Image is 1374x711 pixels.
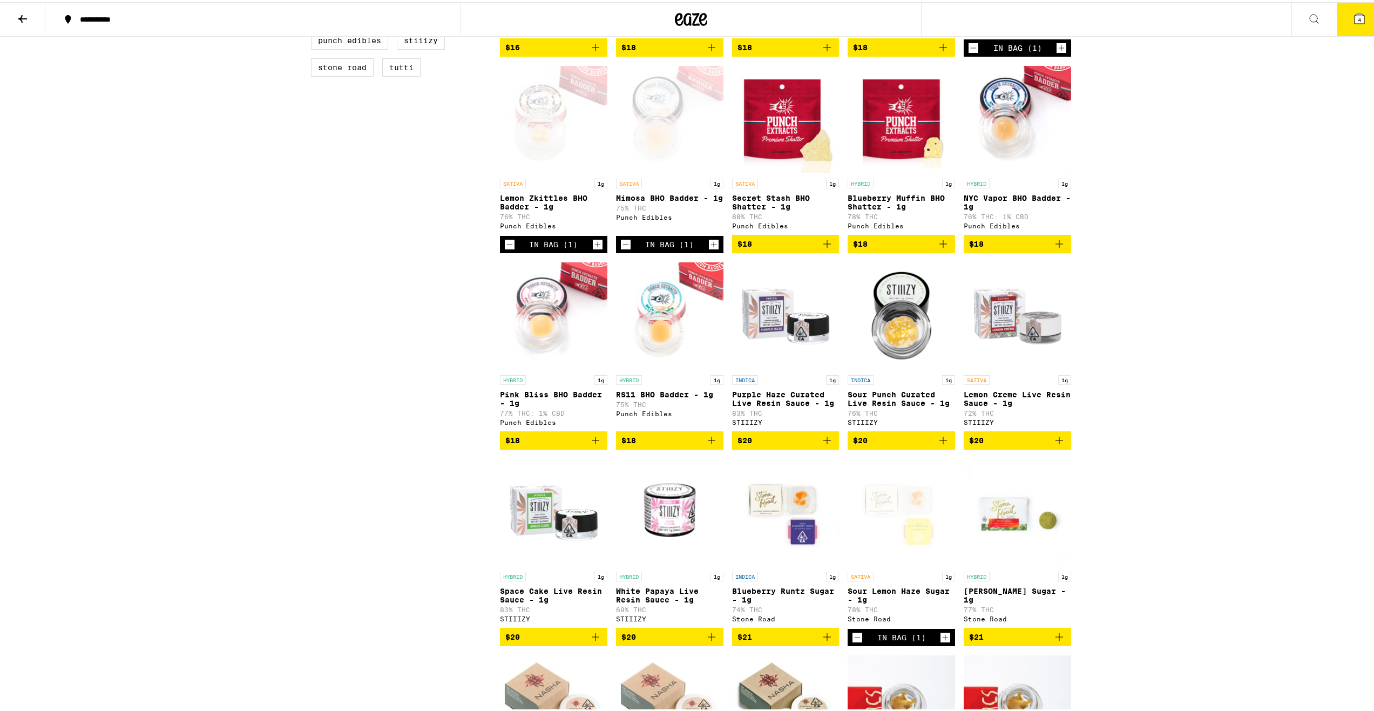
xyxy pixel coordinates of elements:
[732,220,840,227] div: Punch Edibles
[964,63,1071,171] img: Punch Edibles - NYC Vapor BHO Badder - 1g
[964,613,1071,620] div: Stone Road
[616,212,723,219] div: Punch Edibles
[848,192,955,209] p: Blueberry Muffin BHO Shatter - 1g
[848,260,955,368] img: STIIIZY - Sour Punch Curated Live Resin Sauce - 1g
[853,41,868,50] span: $18
[732,456,840,564] img: Stone Road - Blueberry Runtz Sugar - 1g
[500,613,607,620] div: STIIIZY
[592,237,603,248] button: Increment
[732,373,758,383] p: INDICA
[710,570,723,579] p: 1g
[594,570,607,579] p: 1g
[616,456,723,626] a: Open page for White Papaya Live Resin Sauce - 1g from STIIIZY
[616,63,723,234] a: Open page for Mimosa BHO Badder - 1g from Punch Edibles
[732,177,758,186] p: SATIVA
[500,260,607,368] img: Punch Edibles - Pink Bliss BHO Badder - 1g
[645,238,694,247] div: In Bag (1)
[964,417,1071,424] div: STIIIZY
[848,63,955,233] a: Open page for Blueberry Muffin BHO Shatter - 1g from Punch Edibles
[942,177,955,186] p: 1g
[940,630,951,641] button: Increment
[964,233,1071,251] button: Add to bag
[616,408,723,415] div: Punch Edibles
[616,585,723,602] p: White Papaya Live Resin Sauce - 1g
[964,570,990,579] p: HYBRID
[500,626,607,644] button: Add to bag
[964,456,1071,564] img: Stone Road - Oreo Biscotti Sugar - 1g
[848,613,955,620] div: Stone Road
[1058,373,1071,383] p: 1g
[964,192,1071,209] p: NYC Vapor BHO Badder - 1g
[737,41,752,50] span: $18
[848,456,955,627] a: Open page for Sour Lemon Haze Sugar - 1g from Stone Road
[964,63,1071,233] a: Open page for NYC Vapor BHO Badder - 1g from Punch Edibles
[848,585,955,602] p: Sour Lemon Haze Sugar - 1g
[1058,570,1071,579] p: 1g
[853,434,868,443] span: $20
[710,177,723,186] p: 1g
[500,220,607,227] div: Punch Edibles
[11,8,83,16] span: Hi. Need any help?
[964,260,1071,368] img: STIIIZY - Lemon Creme Live Resin Sauce - 1g
[620,237,631,248] button: Decrement
[1358,15,1361,21] span: 4
[848,373,874,383] p: INDICA
[993,42,1042,50] div: In Bag (1)
[826,570,839,579] p: 1g
[311,56,374,75] label: Stone Road
[529,238,578,247] div: In Bag (1)
[500,63,607,234] a: Open page for Lemon Zkittles BHO Badder - 1g from Punch Edibles
[1056,40,1067,51] button: Increment
[732,36,840,55] button: Add to bag
[500,585,607,602] p: Space Cake Live Resin Sauce - 1g
[594,177,607,186] p: 1g
[616,456,723,564] img: STIIIZY - White Papaya Live Resin Sauce - 1g
[848,220,955,227] div: Punch Edibles
[848,604,955,611] p: 78% THC
[616,429,723,448] button: Add to bag
[964,456,1071,626] a: Open page for Oreo Biscotti Sugar - 1g from Stone Road
[942,373,955,383] p: 1g
[616,373,642,383] p: HYBRID
[616,626,723,644] button: Add to bag
[732,63,840,171] img: Punch Edibles - Secret Stash BHO Shatter - 1g
[877,631,926,640] div: In Bag (1)
[826,177,839,186] p: 1g
[964,408,1071,415] p: 72% THC
[964,260,1071,429] a: Open page for Lemon Creme Live Resin Sauce - 1g from STIIIZY
[848,408,955,415] p: 76% THC
[616,570,642,579] p: HYBRID
[732,570,758,579] p: INDICA
[852,630,863,641] button: Decrement
[500,192,607,209] p: Lemon Zkittles BHO Badder - 1g
[732,604,840,611] p: 74% THC
[848,177,874,186] p: HYBRID
[848,211,955,218] p: 78% THC
[964,220,1071,227] div: Punch Edibles
[616,613,723,620] div: STIIIZY
[737,434,752,443] span: $20
[505,631,520,639] span: $20
[848,570,874,579] p: SATIVA
[382,56,421,75] label: Tutti
[732,388,840,405] p: Purple Haze Curated Live Resin Sauce - 1g
[732,192,840,209] p: Secret Stash BHO Shatter - 1g
[732,63,840,233] a: Open page for Secret Stash BHO Shatter - 1g from Punch Edibles
[969,631,984,639] span: $21
[708,237,719,248] button: Increment
[732,408,840,415] p: 83% THC
[500,570,526,579] p: HYBRID
[848,429,955,448] button: Add to bag
[964,211,1071,218] p: 76% THC: 1% CBD
[826,373,839,383] p: 1g
[500,36,607,55] button: Add to bag
[964,604,1071,611] p: 77% THC
[505,41,520,50] span: $16
[848,417,955,424] div: STIIIZY
[500,429,607,448] button: Add to bag
[500,456,607,626] a: Open page for Space Cake Live Resin Sauce - 1g from STIIIZY
[732,417,840,424] div: STIIIZY
[710,373,723,383] p: 1g
[500,373,526,383] p: HYBRID
[616,399,723,406] p: 75% THC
